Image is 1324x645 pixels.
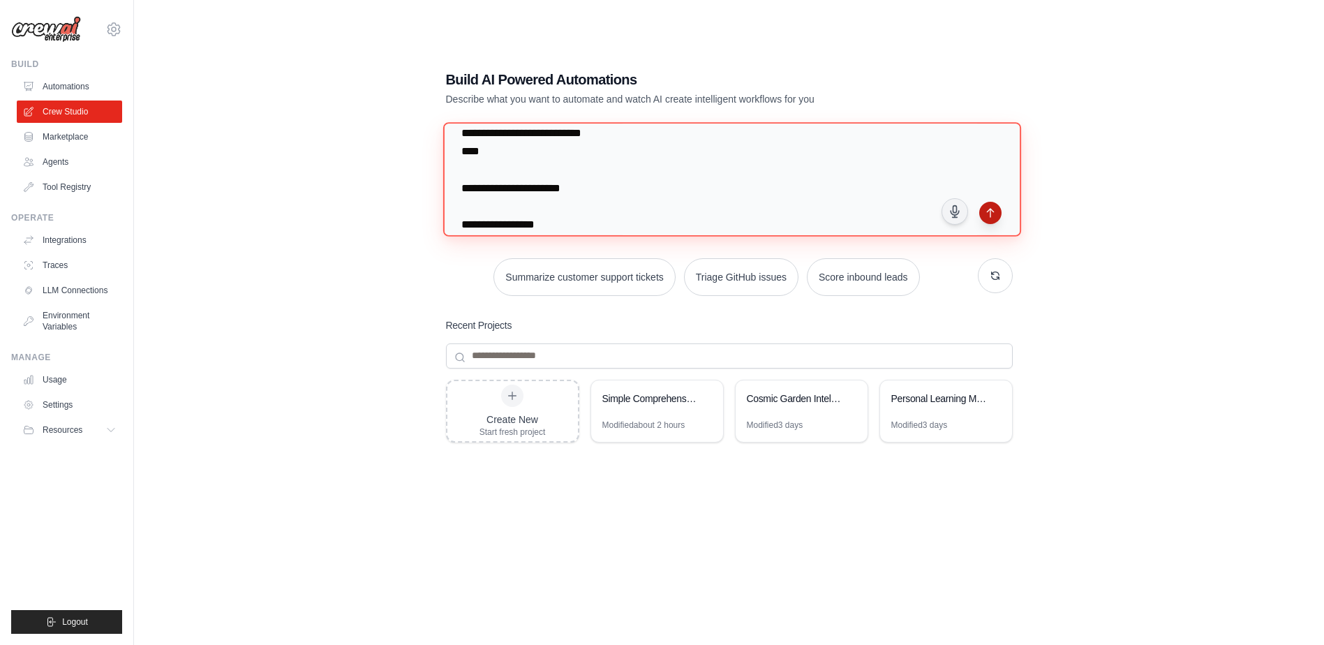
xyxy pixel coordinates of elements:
[62,616,88,628] span: Logout
[17,151,122,173] a: Agents
[602,420,685,431] div: Modified about 2 hours
[602,392,698,406] div: Simple Comprehensive Concept Analyzer
[11,16,81,43] img: Logo
[891,420,948,431] div: Modified 3 days
[446,70,915,89] h1: Build AI Powered Automations
[17,229,122,251] a: Integrations
[891,392,987,406] div: Personal Learning Management System
[17,254,122,276] a: Traces
[17,304,122,338] a: Environment Variables
[807,258,920,296] button: Score inbound leads
[11,59,122,70] div: Build
[17,419,122,441] button: Resources
[978,258,1013,293] button: Get new suggestions
[17,75,122,98] a: Automations
[17,369,122,391] a: Usage
[747,392,842,406] div: Cosmic Garden Intelligence Hub
[17,394,122,416] a: Settings
[43,424,82,436] span: Resources
[11,352,122,363] div: Manage
[479,427,546,438] div: Start fresh project
[747,420,803,431] div: Modified 3 days
[1254,578,1324,645] div: Widget de chat
[446,318,512,332] h3: Recent Projects
[1254,578,1324,645] iframe: Chat Widget
[17,126,122,148] a: Marketplace
[446,92,915,106] p: Describe what you want to automate and watch AI create intelligent workflows for you
[11,610,122,634] button: Logout
[479,413,546,427] div: Create New
[17,101,122,123] a: Crew Studio
[17,279,122,302] a: LLM Connections
[684,258,798,296] button: Triage GitHub issues
[17,176,122,198] a: Tool Registry
[11,212,122,223] div: Operate
[493,258,675,296] button: Summarize customer support tickets
[942,198,968,225] button: Click to speak your automation idea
